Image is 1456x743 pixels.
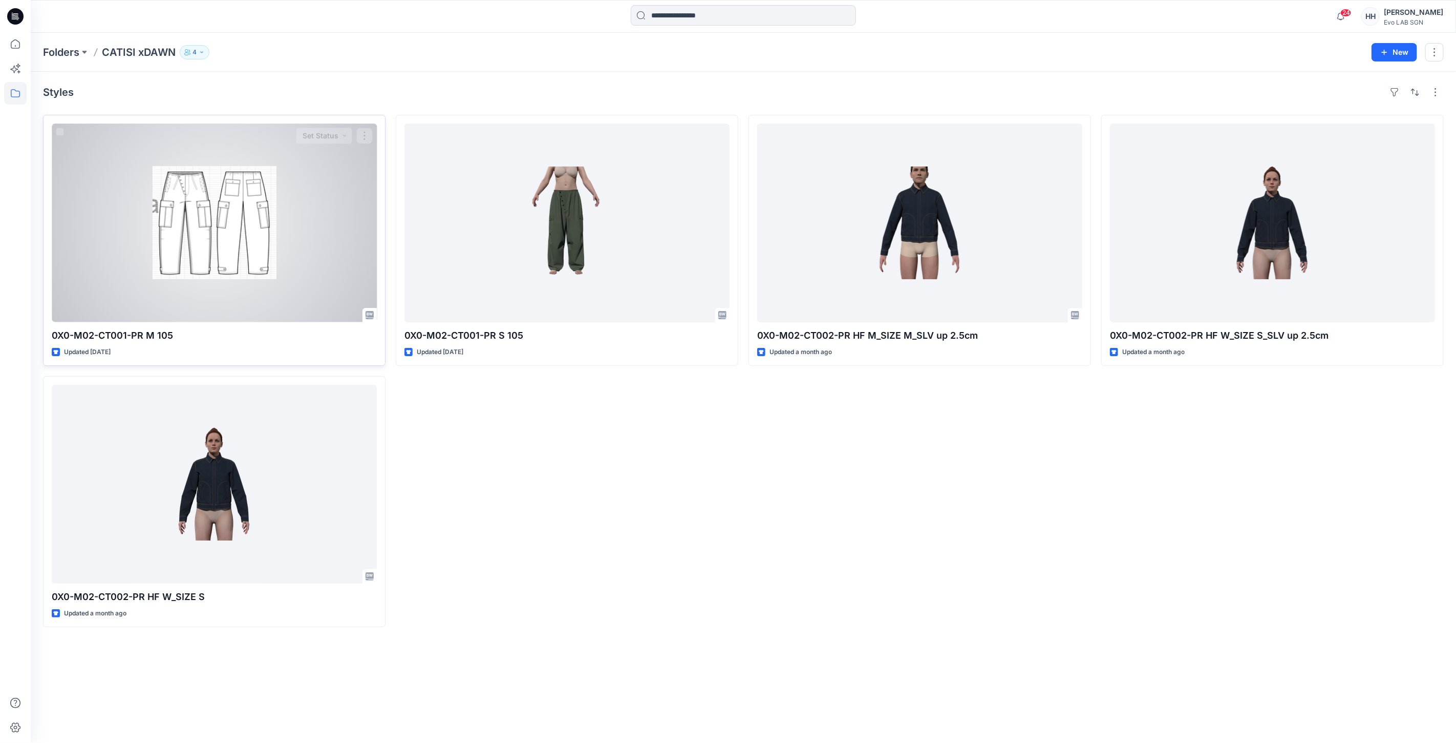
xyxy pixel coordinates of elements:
p: 4 [192,47,197,58]
div: Evo LAB SGN [1384,18,1443,26]
p: 0X0-M02-CT002-PR HF W_SIZE S [52,590,377,604]
p: Updated [DATE] [417,347,463,358]
h4: Styles [43,86,74,98]
div: HH [1361,7,1380,26]
p: CATISI xDAWN [102,45,176,59]
a: 0X0-M02-CT002-PR HF M_SIZE M_SLV up 2.5cm [757,123,1082,322]
p: 0X0-M02-CT001-PR S 105 [404,328,730,343]
p: Updated a month ago [1122,347,1185,358]
a: Folders [43,45,79,59]
p: Updated a month ago [769,347,832,358]
p: 0X0-M02-CT002-PR HF M_SIZE M_SLV up 2.5cm [757,328,1082,343]
button: 4 [180,45,209,59]
button: New [1372,43,1417,61]
a: 0X0-M02-CT002-PR HF W_SIZE S [52,385,377,584]
a: 0X0-M02-CT001-PR S 105 [404,123,730,322]
p: 0X0-M02-CT002-PR HF W_SIZE S_SLV up 2.5cm [1110,328,1435,343]
a: 0X0-M02-CT002-PR HF W_SIZE S_SLV up 2.5cm [1110,123,1435,322]
span: 24 [1340,9,1352,17]
p: 0X0-M02-CT001-PR M 105 [52,328,377,343]
p: Updated [DATE] [64,347,111,358]
a: 0X0-M02-CT001-PR M 105 [52,123,377,322]
div: [PERSON_NAME] [1384,6,1443,18]
p: Updated a month ago [64,608,126,619]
